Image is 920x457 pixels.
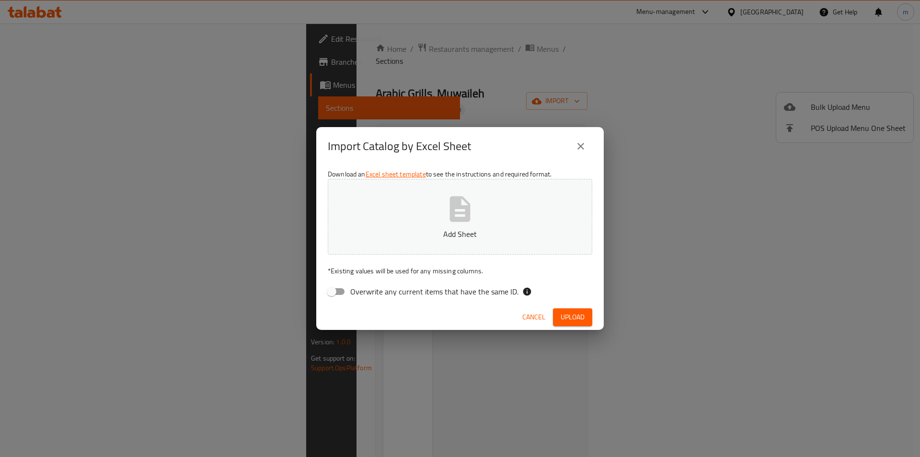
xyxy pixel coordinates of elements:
[328,139,471,154] h2: Import Catalog by Excel Sheet
[328,179,592,255] button: Add Sheet
[518,308,549,326] button: Cancel
[366,168,426,180] a: Excel sheet template
[569,135,592,158] button: close
[350,286,518,297] span: Overwrite any current items that have the same ID.
[343,228,577,240] p: Add Sheet
[553,308,592,326] button: Upload
[328,266,592,276] p: Existing values will be used for any missing columns.
[561,311,585,323] span: Upload
[522,287,532,296] svg: If the overwrite option isn't selected, then the items that match an existing ID will be ignored ...
[522,311,545,323] span: Cancel
[316,165,604,305] div: Download an to see the instructions and required format.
